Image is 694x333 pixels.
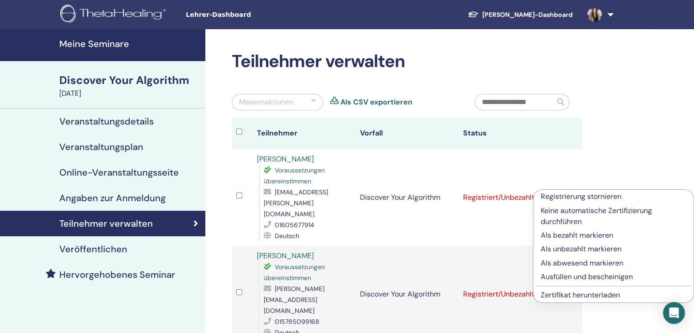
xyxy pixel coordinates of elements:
div: [DATE] [59,88,200,99]
div: Open Intercom Messenger [663,302,685,324]
img: default.jpg [587,7,602,22]
h4: Meine Seminare [59,38,200,49]
span: [PERSON_NAME][EMAIL_ADDRESS][DOMAIN_NAME] [264,285,324,315]
p: Als unbezahlt markieren [541,244,686,255]
a: Zertifikat herunterladen [541,290,620,300]
a: [PERSON_NAME]-Dashboard [460,6,580,23]
p: Ausfüllen und bescheinigen [541,271,686,282]
h4: Online-Veranstaltungsseite [59,167,179,178]
span: Deutsch [275,232,299,240]
span: Voraussetzungen übereinstimmen [264,166,325,185]
th: Status [459,118,562,149]
div: Massenaktionen [239,97,293,108]
th: Vorfall [355,118,459,149]
img: logo.png [60,5,169,25]
p: Als abwesend markieren [541,258,686,269]
a: [PERSON_NAME] [257,154,314,164]
h4: Veröffentlichen [59,244,127,255]
h4: Angaben zur Anmeldung [59,193,166,203]
h4: Veranstaltungsplan [59,141,143,152]
img: graduation-cap-white.svg [468,10,479,18]
div: Discover Your Algorithm [59,73,200,88]
span: 015785099168 [275,317,319,326]
h4: Teilnehmer verwalten [59,218,153,229]
p: Registrierung stornieren [541,191,686,202]
span: Lehrer-Dashboard [186,10,323,20]
span: 01605677914 [275,221,314,229]
p: Als bezahlt markieren [541,230,686,241]
td: Discover Your Algorithm [355,149,459,246]
a: Discover Your Algorithm[DATE] [54,73,205,99]
h4: Hervorgehobenes Seminar [59,269,175,280]
h4: Veranstaltungsdetails [59,116,154,127]
span: [EMAIL_ADDRESS][PERSON_NAME][DOMAIN_NAME] [264,188,328,218]
p: Keine automatische Zertifizierung durchführen [541,205,686,227]
a: Als CSV exportieren [340,97,412,108]
h2: Teilnehmer verwalten [232,51,582,72]
span: Voraussetzungen übereinstimmen [264,263,325,282]
th: Teilnehmer [252,118,355,149]
a: [PERSON_NAME] [257,251,314,260]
